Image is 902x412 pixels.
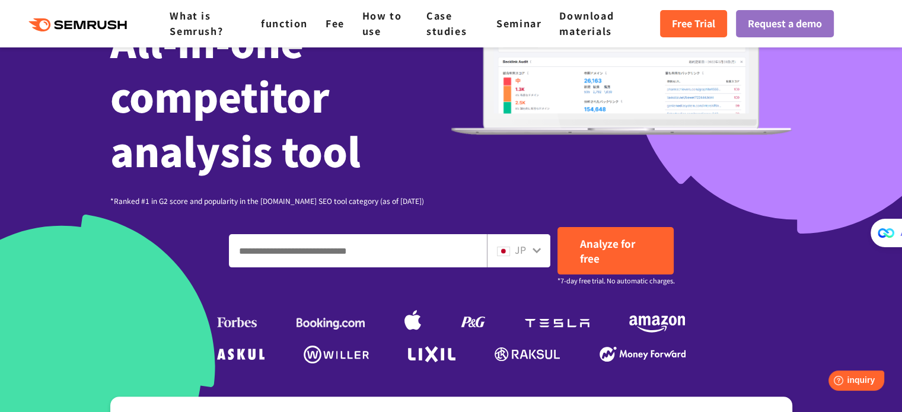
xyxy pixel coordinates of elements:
[748,16,822,30] font: Request a demo
[515,242,526,257] font: JP
[110,67,361,178] font: competitor analysis tool
[230,235,486,267] input: Enter a domain, keyword or URL
[426,8,467,38] a: Case studies
[557,227,674,274] a: Analyze for free
[496,16,541,30] a: Seminar
[362,8,402,38] a: How to use
[736,10,834,37] a: Request a demo
[110,196,424,206] font: *Ranked #1 in G2 score and popularity in the [DOMAIN_NAME] SEO tool category (as of [DATE])
[796,366,889,399] iframe: Help widget launcher
[660,10,727,37] a: Free Trial
[559,8,614,38] a: Download materials
[580,236,635,266] font: Analyze for free
[170,8,223,38] a: What is Semrush?
[672,16,715,30] font: Free Trial
[326,16,345,30] a: Fee
[261,16,308,30] a: function
[557,276,675,285] font: *7-day free trial. No automatic charges.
